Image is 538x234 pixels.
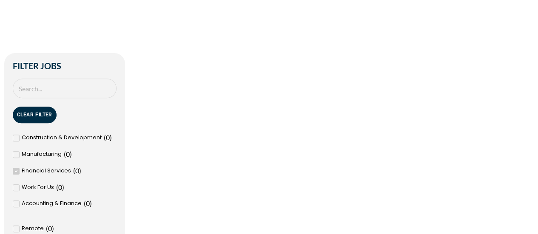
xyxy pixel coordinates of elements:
span: 0 [106,133,110,141]
button: Clear Filter [13,107,57,123]
span: ( [64,150,66,158]
div: No data was found [134,53,532,65]
span: 0 [75,166,79,175]
span: ( [73,166,75,175]
span: ( [56,183,58,191]
span: ( [84,199,86,207]
span: Financial Services [22,165,71,177]
span: ) [62,183,64,191]
span: ) [110,133,112,141]
span: ) [70,150,72,158]
span: ( [104,133,106,141]
span: Manufacturing [22,148,62,161]
span: ) [90,199,92,207]
span: 0 [48,224,52,232]
span: Construction & Development [22,132,102,144]
span: 0 [58,183,62,191]
span: Work For Us [22,181,54,194]
span: ( [46,224,48,232]
span: ) [79,166,81,175]
h2: Filter Jobs [13,62,117,70]
input: Search Job [13,79,117,99]
span: 0 [86,199,90,207]
span: 0 [66,150,70,158]
span: ) [52,224,54,232]
span: Accounting & Finance [22,197,82,210]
